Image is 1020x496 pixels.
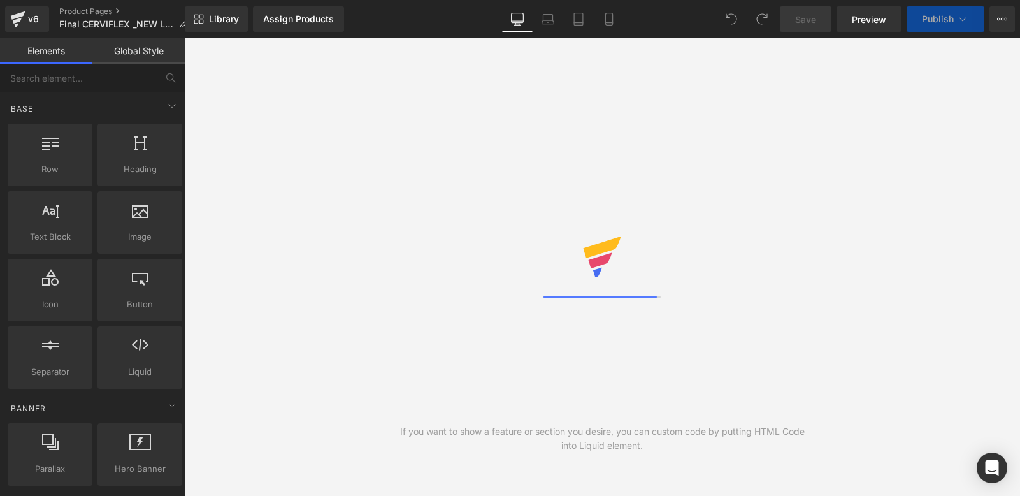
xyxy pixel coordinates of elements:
span: Icon [11,298,89,311]
span: Final CERVIFLEX _NEW LP 2 [59,19,174,29]
a: Global Style [92,38,185,64]
span: Heading [101,163,178,176]
span: Library [209,13,239,25]
div: v6 [25,11,41,27]
button: Undo [719,6,744,32]
span: Parallax [11,462,89,476]
span: Base [10,103,34,115]
a: Desktop [502,6,533,32]
span: Preview [852,13,886,26]
a: Mobile [594,6,624,32]
a: v6 [5,6,49,32]
button: Publish [907,6,984,32]
span: Liquid [101,365,178,379]
div: Assign Products [263,14,334,24]
span: Hero Banner [101,462,178,476]
a: New Library [185,6,248,32]
span: Banner [10,402,47,414]
span: Row [11,163,89,176]
span: Text Block [11,230,89,244]
span: Image [101,230,178,244]
button: Redo [749,6,775,32]
a: Preview [837,6,901,32]
div: If you want to show a feature or section you desire, you can custom code by putting HTML Code int... [393,425,811,453]
button: More [989,6,1015,32]
a: Product Pages [59,6,198,17]
div: Open Intercom Messenger [977,453,1007,483]
span: Button [101,298,178,311]
a: Tablet [563,6,594,32]
span: Separator [11,365,89,379]
a: Laptop [533,6,563,32]
span: Publish [922,14,954,24]
span: Save [795,13,816,26]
